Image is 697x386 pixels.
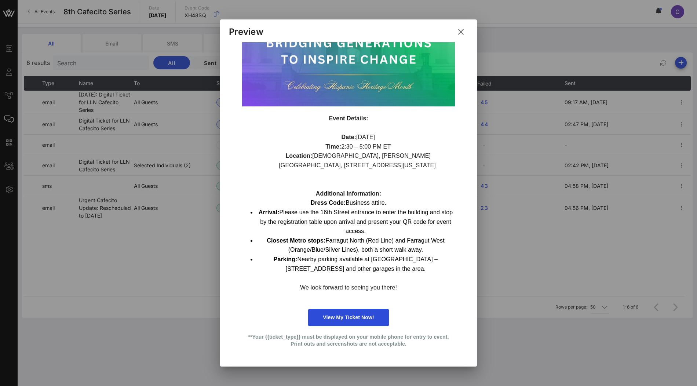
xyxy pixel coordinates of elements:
[279,134,435,168] span: [DATE] 2:30 – 5:00 PM ET [DEMOGRAPHIC_DATA], [PERSON_NAME][GEOGRAPHIC_DATA], [STREET_ADDRESS][US_...
[300,284,397,291] span: We look forward to seeing you there!
[342,134,357,140] span: Date:
[260,209,453,234] span: Please use the 16th Street entrance to enter the building and stop by the registration table upon...
[259,209,280,215] span: Arrival:
[323,314,374,320] span: View My TIcket Now!
[267,237,325,244] span: Closest Metro stops:
[346,200,386,206] span: Business attire.
[274,256,298,262] span: Parking:
[285,153,312,159] span: Location:
[329,115,368,121] span: Event Details:
[286,256,438,272] span: Nearby parking available at [GEOGRAPHIC_DATA] – [STREET_ADDRESS] and other garages in the area.
[316,190,381,197] span: Additional Information:
[325,143,341,150] span: Time:
[308,309,388,326] a: View My TIcket Now!
[311,200,346,206] span: Dress Code:
[288,237,445,253] span: Farragut North (Red Line) and Farragut West (Orange/Blue/Silver Lines), both a short walk away.
[248,334,449,347] strong: **Your {{ticket_type}} must be displayed on your mobile phone for entry to event. Print outs and ...
[229,26,263,37] div: Preview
